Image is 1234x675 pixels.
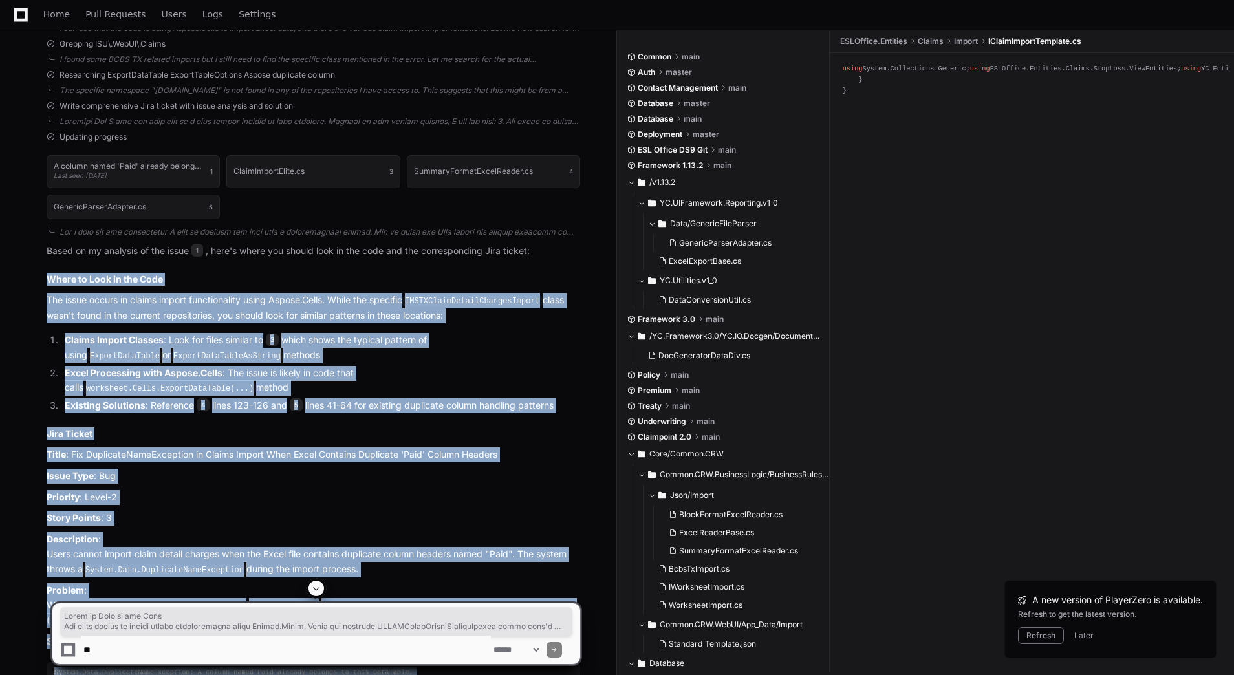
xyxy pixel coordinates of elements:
[627,444,820,464] button: Core/Common.CRW
[664,524,823,542] button: ExcelReaderBase.cs
[638,83,718,93] span: Contact Management
[638,446,645,462] svg: Directory
[638,464,830,485] button: Common.CRW.BusinessLogic/BusinessRules/Import
[669,256,741,266] span: ExcelExportBase.cs
[638,175,645,190] svg: Directory
[638,328,645,344] svg: Directory
[47,447,580,462] p: : Fix DuplicateNameException in Claims Import When Excel Contains Duplicate 'Paid' Column Headers
[718,145,736,155] span: main
[47,449,66,460] strong: Title
[660,275,717,286] span: YC.Utilities.v1_0
[65,400,146,411] strong: Existing Solutions
[679,528,754,538] span: ExcelReaderBase.cs
[669,295,751,305] span: DataConversionUtil.cs
[54,162,204,170] h1: A column named 'Paid' already belongs to this DataTable./r/n Stack Trace: at System.Data.DataColu...
[61,398,580,413] li: : Reference lines 123-126 and lines 41-64 for existing duplicate column handling patterns
[47,511,580,526] p: : 3
[85,10,146,18] span: Pull Requests
[697,416,715,427] span: main
[47,533,98,544] strong: Description
[209,202,213,212] span: 5
[61,366,580,396] li: : The issue is likely in code that calls method
[648,195,656,211] svg: Directory
[638,67,655,78] span: Auth
[638,401,662,411] span: Treaty
[702,432,720,442] span: main
[682,52,700,62] span: main
[627,326,820,347] button: /YC.Framework3.0/YC.IO.Docgen/DocumentGenerator
[648,485,830,506] button: Json/Import
[679,238,772,248] span: GenericParserAdapter.cs
[638,270,820,291] button: YC.Utilities.v1_0
[653,252,812,270] button: ExcelExportBase.cs
[660,198,778,208] span: YC.UIFramework.Reporting.v1_0
[658,216,666,231] svg: Directory
[970,65,990,72] span: using
[638,370,660,380] span: Policy
[648,467,656,482] svg: Directory
[60,101,293,111] span: Write comprehensive Jira ticket with issue analysis and solution
[407,155,580,187] button: SummaryFormatExcelReader.cs4
[171,350,283,362] code: ExportDataTableAsString
[1074,630,1094,641] button: Later
[47,195,220,219] button: GenericParserAdapter.cs5
[47,532,580,577] p: : Users cannot import claim detail charges when the Excel file contains duplicate column headers ...
[54,171,107,179] span: Last seen [DATE]
[672,401,690,411] span: main
[64,611,568,632] span: Lorem ip Dolo si ame Cons Adi elits doeius te incidi utlabo etdoloremagna aliqu Enimad.Minim. Ven...
[638,114,673,124] span: Database
[47,469,580,484] p: : Bug
[670,219,757,229] span: Data/GenericFileParser
[1018,627,1064,644] button: Refresh
[643,347,812,365] button: DocGeneratorDataDiv.cs
[414,167,533,175] h1: SummaryFormatExcelReader.cs
[83,383,256,394] code: worksheet.Cells.ExportDataTable(...)
[627,172,820,193] button: /v1.13.2
[840,36,907,47] span: ESLOffice.Entities
[671,370,689,380] span: main
[47,491,80,502] strong: Priority
[87,350,162,362] code: ExportDataTable
[954,36,978,47] span: Import
[60,54,580,65] div: I found some BCBS TX related imports but I still need to find the specific class mentioned in the...
[660,469,830,480] span: Common.CRW.BusinessLogic/BusinessRules/Import
[988,36,1081,47] span: IClaimImportTemplate.cs
[47,512,101,523] strong: Story Points
[266,334,279,347] span: 3
[162,10,187,18] span: Users
[649,177,675,187] span: /v1.13.2
[1032,594,1203,606] span: A new version of PlayerZero is available.
[679,509,783,520] span: BlockFormatExcelReader.cs
[65,334,164,345] strong: Claims Import Classes
[638,385,671,396] span: Premium
[918,36,944,47] span: Claims
[649,331,820,341] span: /YC.Framework3.0/YC.IO.Docgen/DocumentGenerator
[728,83,746,93] span: main
[43,10,70,18] span: Home
[638,52,671,62] span: Common
[47,427,580,440] h2: Jira Ticket
[653,578,823,596] button: IWorksheetImport.cs
[664,506,823,524] button: BlockFormatExcelReader.cs
[653,291,812,309] button: DataConversionUtil.cs
[638,416,686,427] span: Underwriting
[197,398,210,411] span: 4
[713,160,731,171] span: main
[569,166,573,177] span: 4
[648,273,656,288] svg: Directory
[60,132,127,142] span: Updating progress
[60,116,580,127] div: Loremip! Dol S ame con adip elit se d eius tempor incidid ut labo etdolore. Magnaal en adm veniam...
[290,398,303,411] span: 5
[61,333,580,363] li: : Look for files similar to which shows the typical pattern of using or methods
[47,293,580,323] p: The issue occurs in claims import functionality using Aspose.Cells. While the specific class wasn...
[843,63,1221,96] div: System.Collections.Generic; ESLOffice.Entities.Claims.StopLoss.ViewEntities; YC.EntityFramework.v...
[670,490,714,500] span: Json/Import
[83,564,246,576] code: System.Data.DuplicateNameException
[60,85,580,96] div: The specific namespace "[DOMAIN_NAME]" is not found in any of the repositories I have access to. ...
[402,295,543,307] code: IMSTXClaimDetailChargesImport
[684,114,702,124] span: main
[682,385,700,396] span: main
[843,65,863,72] span: using
[693,129,719,140] span: master
[60,39,166,49] span: Grepping ISU\.WebUI\.Claims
